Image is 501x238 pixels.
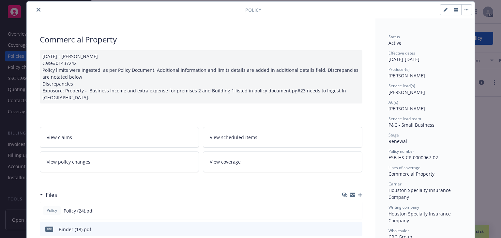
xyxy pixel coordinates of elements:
span: Effective dates [388,50,415,56]
span: AC(s) [388,100,398,105]
span: Policy [245,7,261,13]
a: View policy changes [40,151,199,172]
span: [PERSON_NAME] [388,105,425,112]
span: Carrier [388,181,402,187]
span: Houston Specialty Insurance Company [388,187,452,200]
div: Commercial Property [388,170,462,177]
span: Service lead team [388,116,421,121]
span: View claims [47,134,72,141]
span: [PERSON_NAME] [388,72,425,79]
span: Renewal [388,138,407,144]
div: Commercial Property [40,34,362,45]
div: Binder (18).pdf [59,226,91,233]
span: Policy number [388,149,414,154]
a: View claims [40,127,199,148]
span: Stage [388,132,399,138]
span: Wholesaler [388,228,409,233]
span: Lines of coverage [388,165,420,170]
span: Active [388,40,402,46]
span: Status [388,34,400,40]
span: P&C - Small Business [388,122,434,128]
div: Files [40,191,57,199]
button: preview file [354,207,359,214]
span: Policy [45,208,58,214]
span: View policy changes [47,158,90,165]
span: Policy (24).pdf [64,207,94,214]
span: ESB-HS-CP-0000967-02 [388,154,438,161]
div: [DATE] - [DATE] [388,50,462,63]
h3: Files [46,191,57,199]
a: View coverage [203,151,362,172]
div: [DATE] - [PERSON_NAME] Case#01437242 Policy limits were Ingested as per Policy Document. Addition... [40,50,362,103]
span: View coverage [210,158,241,165]
span: Producer(s) [388,67,410,72]
span: View scheduled items [210,134,257,141]
span: Houston Specialty Insurance Company [388,211,452,224]
span: pdf [45,227,53,231]
span: Service lead(s) [388,83,415,88]
span: [PERSON_NAME] [388,89,425,95]
button: download file [343,226,349,233]
button: download file [343,207,348,214]
button: close [35,6,42,14]
span: Writing company [388,204,419,210]
button: preview file [354,226,360,233]
a: View scheduled items [203,127,362,148]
